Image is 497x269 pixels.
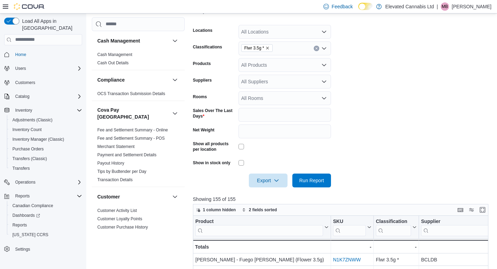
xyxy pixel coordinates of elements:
div: - [333,243,371,251]
span: 2 fields sorted [249,207,277,213]
button: Canadian Compliance [7,201,85,211]
button: Open list of options [321,95,327,101]
button: Adjustments (Classic) [7,115,85,125]
button: Catalog [1,92,85,101]
label: Locations [193,28,213,33]
span: Load All Apps in [GEOGRAPHIC_DATA] [19,18,82,31]
a: Reports [10,221,30,229]
span: Dashboards [12,213,40,218]
a: Home [12,50,29,59]
button: Run Report [292,174,331,187]
p: [PERSON_NAME] [452,2,491,11]
button: Product [195,218,329,236]
button: Customer [171,193,179,201]
div: SKU [333,218,366,225]
span: Customer Purchase History [97,224,148,230]
h3: Customer [97,193,120,200]
button: Operations [1,177,85,187]
button: Cova Pay [GEOGRAPHIC_DATA] [97,106,169,120]
span: Settings [12,244,82,253]
div: Compliance [92,90,185,101]
span: Tips by Budtender per Day [97,169,146,174]
label: Classifications [193,44,222,50]
span: Home [15,52,26,57]
a: Canadian Compliance [10,202,56,210]
span: Dashboards [10,211,82,220]
a: Transaction Details [97,177,133,182]
button: SKU [333,218,371,236]
button: Export [249,174,288,187]
a: Dashboards [7,211,85,220]
button: 2 fields sorted [239,206,280,214]
input: Dark Mode [358,3,373,10]
span: Users [12,64,82,73]
img: Cova [14,3,45,10]
button: Reports [7,220,85,230]
span: Reports [10,221,82,229]
a: Customer Loyalty Points [97,216,142,221]
h3: Compliance [97,76,125,83]
button: Users [12,64,29,73]
button: Inventory Manager (Classic) [7,134,85,144]
div: Product [195,218,323,225]
button: Customer [97,193,169,200]
span: OCS Transaction Submission Details [97,91,165,96]
span: Cash Management [97,52,132,57]
button: Inventory Count [7,125,85,134]
button: Open list of options [321,29,327,35]
button: Compliance [97,76,169,83]
div: Totals [195,243,329,251]
span: Reports [12,192,82,200]
label: Net Weight [193,127,214,133]
span: Flwr 3.5g * [241,44,273,52]
button: Catalog [12,92,32,101]
a: Fee and Settlement Summary - POS [97,136,165,141]
a: Payment and Settlement Details [97,152,156,157]
button: Open list of options [321,62,327,68]
button: Cash Management [171,37,179,45]
button: Home [1,49,85,59]
span: Merchant Statement [97,144,135,149]
a: Dashboards [10,211,43,220]
span: Transfers [10,164,82,173]
label: Show all products per location [193,141,236,152]
div: Customer [92,206,185,251]
button: Inventory [1,105,85,115]
span: Cash Out Details [97,60,129,66]
div: Classification [376,218,411,236]
p: Showing 155 of 155 [193,196,491,203]
button: Reports [12,192,32,200]
button: Keyboard shortcuts [456,206,465,214]
span: Canadian Compliance [10,202,82,210]
button: Display options [467,206,476,214]
div: - [376,243,417,251]
span: Inventory [15,108,32,113]
div: SKU URL [333,218,366,236]
span: Customers [12,78,82,87]
a: [US_STATE] CCRS [10,231,51,239]
div: Classification [376,218,411,225]
a: N1K7ZNWW [333,257,361,262]
h3: Cash Management [97,37,140,44]
a: Cash Out Details [97,61,129,65]
span: [US_STATE] CCRS [12,232,48,238]
span: Reports [15,193,30,199]
span: Settings [15,247,30,252]
span: Inventory Count [10,126,82,134]
button: Open list of options [321,79,327,84]
label: Suppliers [193,77,212,83]
a: Transfers (Classic) [10,155,50,163]
a: Tips by Budtender per Day [97,169,146,174]
span: Inventory [12,106,82,114]
a: Purchase Orders [10,145,47,153]
div: Flwr 3.5g * [376,256,417,264]
span: Customer Queue [97,233,129,238]
a: Adjustments (Classic) [10,116,55,124]
span: Operations [12,178,82,186]
span: Export [253,174,283,187]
